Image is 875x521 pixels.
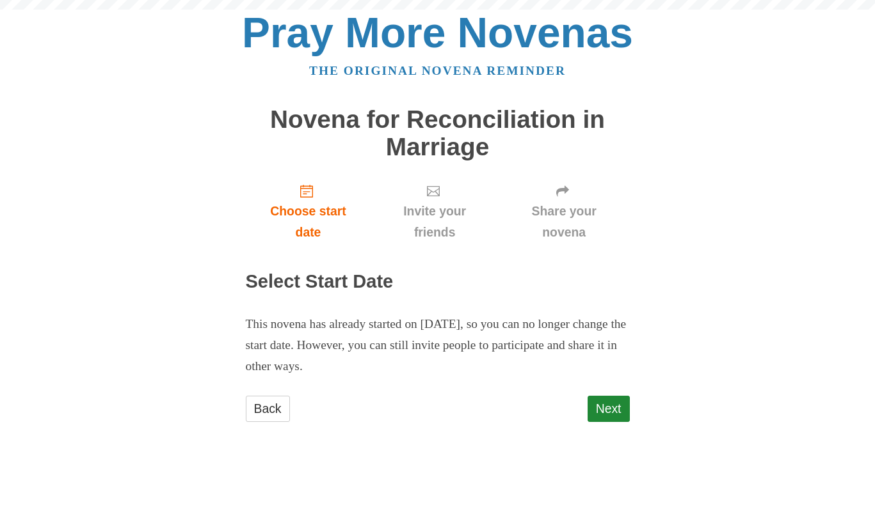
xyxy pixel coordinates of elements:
a: Back [246,396,290,422]
a: Choose start date [246,173,371,249]
a: Pray More Novenas [242,9,633,56]
a: Share your novena [499,173,630,249]
h1: Novena for Reconciliation in Marriage [246,106,630,160]
a: Invite your friends [371,173,498,249]
span: Choose start date [259,201,358,243]
p: This novena has already started on [DATE], so you can no longer change the start date. However, y... [246,314,630,377]
a: The original novena reminder [309,64,566,77]
h2: Select Start Date [246,272,630,292]
span: Share your novena [511,201,617,243]
span: Invite your friends [383,201,485,243]
a: Next [588,396,630,422]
